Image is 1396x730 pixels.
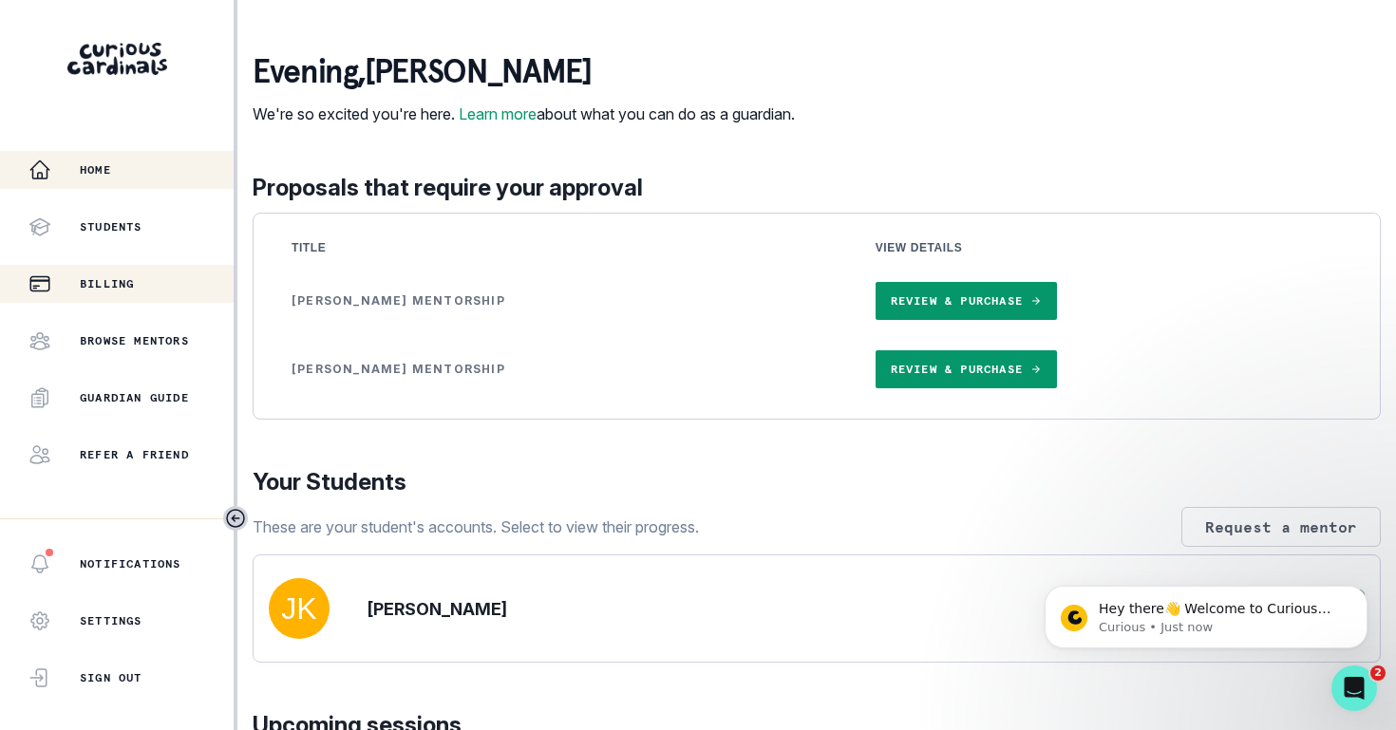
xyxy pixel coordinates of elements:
p: Guardian Guide [80,390,189,405]
a: Review & Purchase [876,282,1057,320]
th: Title [269,229,853,267]
button: Toggle sidebar [223,506,248,531]
p: Browse Mentors [80,333,189,348]
p: evening , [PERSON_NAME] [253,53,795,91]
p: We're so excited you're here. about what you can do as a guardian. [253,103,795,125]
p: These are your student's accounts. Select to view their progress. [253,515,699,538]
img: svg [269,578,330,639]
button: Request a mentor [1181,507,1381,547]
a: Learn more [459,104,537,123]
p: [PERSON_NAME] [368,596,507,622]
p: Settings [80,613,142,628]
iframe: Intercom notifications message [1016,546,1396,679]
p: Sign Out [80,670,142,685]
p: Home [80,162,111,178]
p: Notifications [80,556,181,571]
a: Review & Purchase [876,350,1057,388]
img: Curious Cardinals Logo [67,43,167,75]
p: Students [80,219,142,234]
p: Your Students [253,465,1381,499]
th: View Details [853,229,1365,267]
p: Proposals that require your approval [253,171,1381,205]
p: Billing [80,276,134,291]
td: [PERSON_NAME] Mentorship [269,267,853,335]
iframe: Intercom live chat [1331,665,1377,711]
p: Refer a friend [80,447,189,462]
span: 2 [1370,665,1386,681]
td: [PERSON_NAME] Mentorship [269,335,853,403]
